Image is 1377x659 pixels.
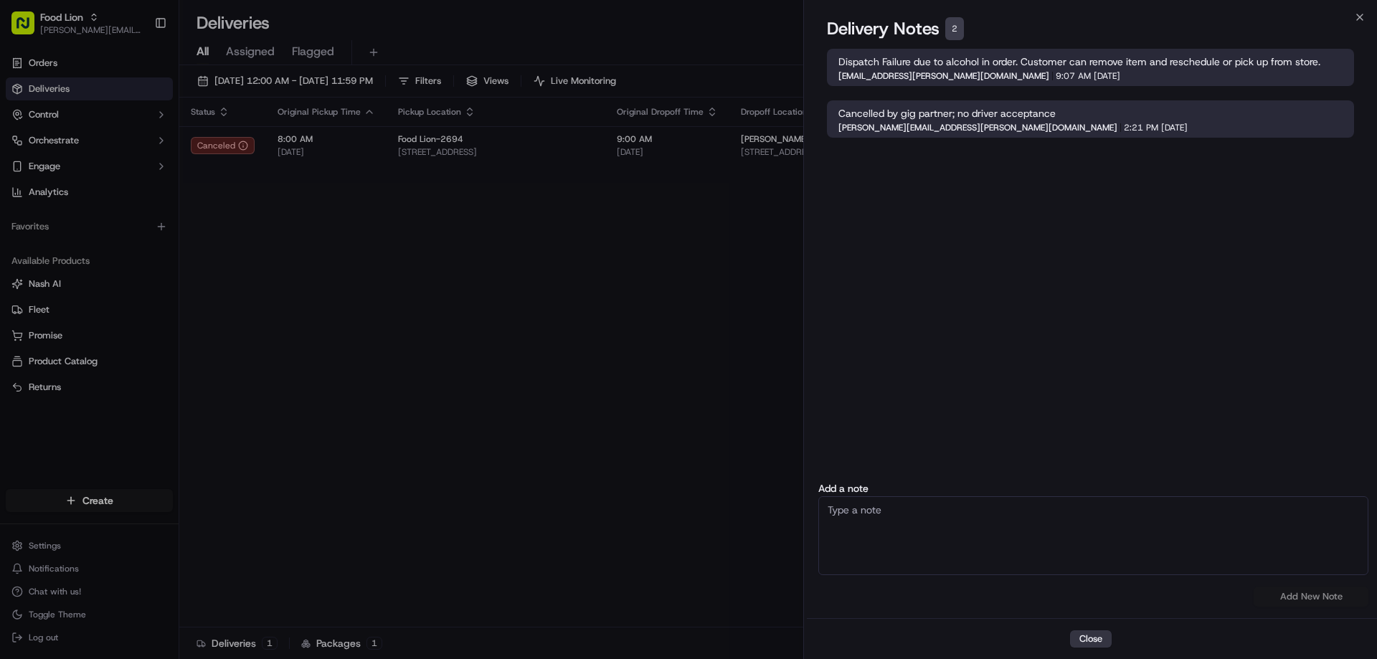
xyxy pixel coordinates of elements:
[9,202,115,228] a: 📗Knowledge Base
[136,208,230,222] span: API Documentation
[14,209,26,221] div: 📗
[838,106,1343,120] span: Cancelled by gig partner; no driver acceptance
[37,93,258,108] input: Got a question? Start typing here...
[49,151,181,163] div: We're available if you need us!
[143,243,174,254] span: Pylon
[1161,123,1188,132] span: [DATE]
[29,208,110,222] span: Knowledge Base
[1056,72,1091,80] span: 9:07 AM
[49,137,235,151] div: Start new chat
[827,17,940,40] h2: Delivery Notes
[101,242,174,254] a: Powered byPylon
[115,202,236,228] a: 💻API Documentation
[1124,123,1158,132] span: 2:21 PM
[14,57,261,80] p: Welcome 👋
[838,72,1049,80] span: [EMAIL_ADDRESS][PERSON_NAME][DOMAIN_NAME]
[244,141,261,158] button: Start new chat
[945,17,964,40] div: 2
[818,483,1368,493] label: Add a note
[1070,630,1112,648] button: Close
[838,54,1343,69] span: Dispatch Failure due to alcohol in order. Customer can remove item and reschedule or pick up from...
[1094,72,1120,80] span: [DATE]
[14,137,40,163] img: 1736555255976-a54dd68f-1ca7-489b-9aae-adbdc363a1c4
[121,209,133,221] div: 💻
[14,14,43,43] img: Nash
[838,123,1117,132] span: [PERSON_NAME][EMAIL_ADDRESS][PERSON_NAME][DOMAIN_NAME]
